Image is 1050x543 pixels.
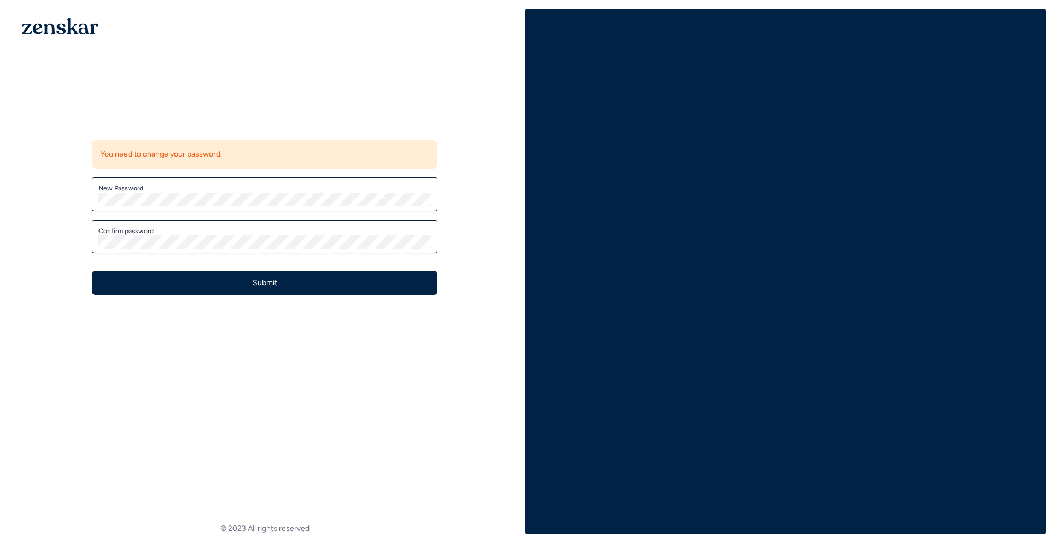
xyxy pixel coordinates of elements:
footer: © 2023 All rights reserved [4,523,525,534]
button: Submit [92,271,437,295]
img: 1OGAJ2xQqyY4LXKgY66KYq0eOWRCkrZdAb3gUhuVAqdWPZE9SRJmCz+oDMSn4zDLXe31Ii730ItAGKgCKgCCgCikA4Av8PJUP... [22,18,98,34]
label: Confirm password [98,227,431,235]
label: New Password [98,184,431,193]
div: You need to change your password. [92,140,437,169]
